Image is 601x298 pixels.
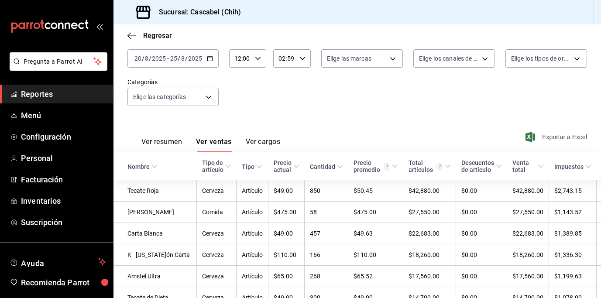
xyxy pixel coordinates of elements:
[384,163,390,170] svg: Precio promedio = Total artículos / cantidad
[170,55,178,62] input: --
[461,159,494,173] div: Descuentos de artículo
[21,152,106,164] span: Personal
[133,92,186,101] span: Elige las categorías
[268,244,305,266] td: $110.00
[6,63,107,72] a: Pregunta a Parrot AI
[409,159,451,173] span: Total artículos
[143,31,172,40] span: Regresar
[21,216,106,228] span: Suscripción
[10,52,107,71] button: Pregunta a Parrot AI
[403,223,456,244] td: $22,683.00
[305,180,348,202] td: 850
[354,159,390,173] div: Precio promedio
[348,180,403,202] td: $50.45
[274,159,292,173] div: Precio actual
[305,202,348,223] td: 58
[268,202,305,223] td: $475.00
[310,163,335,170] div: Cantidad
[554,163,591,170] span: Impuestos
[305,223,348,244] td: 457
[167,55,169,62] span: -
[152,7,241,17] h3: Sucursal: Cascabel (Chih)
[21,88,106,100] span: Reportes
[268,180,305,202] td: $49.00
[549,223,597,244] td: $1,389.85
[197,266,237,287] td: Cerveza
[403,180,456,202] td: $42,880.00
[403,266,456,287] td: $17,560.00
[456,180,507,202] td: $0.00
[96,23,103,30] button: open_drawer_menu
[188,55,203,62] input: ----
[274,159,299,173] span: Precio actual
[512,159,536,173] div: Venta total
[419,54,479,63] span: Elige los canales de venta
[268,223,305,244] td: $49.00
[151,55,166,62] input: ----
[21,110,106,121] span: Menú
[456,202,507,223] td: $0.00
[461,159,502,173] span: Descuentos de artículo
[456,223,507,244] td: $0.00
[348,202,403,223] td: $475.00
[196,137,232,152] button: Ver ventas
[512,159,544,173] span: Venta total
[327,54,371,63] span: Elige las marcas
[144,55,149,62] input: --
[507,244,549,266] td: $18,260.00
[237,223,268,244] td: Artículo
[511,54,571,63] span: Elige los tipos de orden
[348,266,403,287] td: $65.52
[113,180,197,202] td: Tecate Roja
[237,266,268,287] td: Artículo
[113,244,197,266] td: K - [US_STATE]ón Carta
[181,55,185,62] input: --
[305,266,348,287] td: 268
[134,55,142,62] input: --
[202,159,223,173] div: Tipo de artículo
[554,163,584,170] div: Impuestos
[507,266,549,287] td: $17,560.00
[246,137,281,152] button: Ver cargos
[141,137,280,152] div: navigation tabs
[348,244,403,266] td: $110.00
[242,163,262,170] span: Tipo
[21,195,106,207] span: Inventarios
[113,223,197,244] td: Carta Blanca
[237,202,268,223] td: Artículo
[527,132,587,142] button: Exportar a Excel
[185,55,188,62] span: /
[113,202,197,223] td: [PERSON_NAME]
[21,257,95,267] span: Ayuda
[354,159,398,173] span: Precio promedio
[21,174,106,185] span: Facturación
[197,244,237,266] td: Cerveza
[197,223,237,244] td: Cerveza
[21,131,106,143] span: Configuración
[149,55,151,62] span: /
[127,31,172,40] button: Regresar
[127,163,158,170] span: Nombre
[178,55,180,62] span: /
[237,244,268,266] td: Artículo
[202,159,231,173] span: Tipo de artículo
[127,163,150,170] div: Nombre
[403,244,456,266] td: $18,260.00
[310,163,343,170] span: Cantidad
[242,163,254,170] div: Tipo
[197,202,237,223] td: Comida
[142,55,144,62] span: /
[127,79,219,85] label: Categorías
[403,202,456,223] td: $27,550.00
[24,57,94,66] span: Pregunta a Parrot AI
[348,223,403,244] td: $49.63
[197,180,237,202] td: Cerveza
[549,202,597,223] td: $1,143.52
[456,244,507,266] td: $0.00
[268,266,305,287] td: $65.00
[549,266,597,287] td: $1,199.63
[436,163,443,170] svg: El total artículos considera cambios de precios en los artículos así como costos adicionales por ...
[21,277,106,288] span: Recomienda Parrot
[549,180,597,202] td: $2,743.15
